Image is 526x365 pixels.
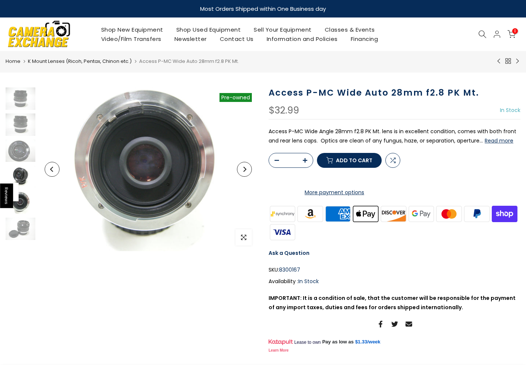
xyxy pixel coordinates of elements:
[512,28,518,34] span: 0
[28,58,132,65] a: K Mount Lenses (Ricoh, Pentax, Chinon etc.)
[139,58,239,65] span: Access P-MC Wide Auto 28mm f2.8 PK Mt.
[500,106,520,114] span: In Stock
[6,140,35,162] img: Access P-MC Wide Auto 28mm f2.8 PK Mt. Lenses - Small Format - K Mount Lenses (Ricoh, Pentax, Chi...
[247,25,318,34] a: Sell Your Equipment
[94,25,170,34] a: Shop New Equipment
[269,127,520,145] p: Access P-MC Wide Angle 28mm f2.8 PK Mt. lens is in excellent condition, comes with both front and...
[260,34,344,44] a: Information and Policies
[269,87,520,98] h1: Access P-MC Wide Auto 28mm f2.8 PK Mt.
[322,339,354,345] span: Pay as low as
[269,277,520,286] div: Availability :
[377,320,384,329] a: Share on Facebook
[380,205,408,223] img: discover
[6,192,35,214] img: Access P-MC Wide Auto 28mm f2.8 PK Mt. Lenses - Small Format - K Mount Lenses (Ricoh, Pentax, Chi...
[344,34,385,44] a: Financing
[407,205,435,223] img: google pay
[6,218,35,240] img: Access P-MC Wide Auto 28mm f2.8 PK Mt. Lenses - Small Format - K Mount Lenses (Ricoh, Pentax, Chi...
[485,137,513,144] button: Read more
[269,106,299,115] div: $32.99
[352,205,380,223] img: apple pay
[435,205,463,223] img: master
[6,58,20,65] a: Home
[355,339,381,345] a: $1.33/week
[39,87,257,251] img: Access P-MC Wide Auto 28mm f2.8 PK Mt. Lenses - Small Format - K Mount Lenses (Ricoh, Pentax, Chi...
[168,34,213,44] a: Newsletter
[269,265,520,275] div: SKU:
[391,320,398,329] a: Share on Twitter
[491,205,519,223] img: shopify pay
[405,320,412,329] a: Share on Email
[269,205,296,223] img: synchrony
[269,223,296,241] img: visa
[296,205,324,223] img: amazon payments
[318,25,381,34] a: Classes & Events
[237,162,252,177] button: Next
[269,294,516,311] strong: IMPORTANT: It is a condition of sale, that the customer will be responsible for the payment of an...
[269,249,309,257] a: Ask a Question
[317,153,382,168] button: Add to cart
[269,188,400,197] a: More payment options
[507,30,516,38] a: 0
[298,278,319,285] span: In Stock
[6,166,35,188] img: Access P-MC Wide Auto 28mm f2.8 PK Mt. Lenses - Small Format - K Mount Lenses (Ricoh, Pentax, Chi...
[45,162,60,177] button: Previous
[336,158,372,163] span: Add to cart
[200,5,326,13] strong: Most Orders Shipped within One Business day
[170,25,247,34] a: Shop Used Equipment
[294,339,321,345] span: Lease to own
[324,205,352,223] img: american express
[6,87,35,110] img: Access P-MC Wide Auto 28mm f2.8 PK Mt. Lenses - Small Format - K Mount Lenses (Ricoh, Pentax, Chi...
[463,205,491,223] img: paypal
[94,34,168,44] a: Video/Film Transfers
[6,113,35,136] img: Access P-MC Wide Auto 28mm f2.8 PK Mt. Lenses - Small Format - K Mount Lenses (Ricoh, Pentax, Chi...
[279,265,300,275] span: 8300167
[213,34,260,44] a: Contact Us
[269,348,289,352] a: Learn More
